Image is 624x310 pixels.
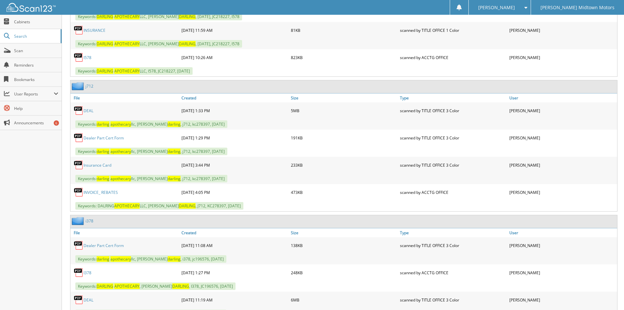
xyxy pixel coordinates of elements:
div: 233KB [289,158,399,172]
div: 248KB [289,266,399,279]
div: 191KB [289,131,399,144]
div: [DATE] 1:27 PM [180,266,289,279]
div: scanned by ACCTG OFFICE [398,186,508,199]
div: 138KB [289,239,399,252]
div: 81KB [289,24,399,37]
a: I578 [84,55,91,60]
span: Announcements [14,120,58,126]
span: DARLING [179,14,196,19]
img: PDF.png [74,133,84,143]
span: APOTHECARY [114,68,140,74]
span: apothecary [110,176,131,181]
a: Size [289,228,399,237]
div: [DATE] 1:33 PM [180,104,289,117]
iframe: Chat Widget [591,279,624,310]
span: apothecary [110,121,131,127]
a: I378 [84,270,91,276]
div: [PERSON_NAME] [508,51,617,64]
div: scanned by ACCTG OFFICE [398,266,508,279]
span: APOTHECARY [114,14,140,19]
span: DARLING [97,14,113,19]
span: apothecary [110,149,131,154]
span: Keywords: LLC, [PERSON_NAME] , [DATE], JC218227, I578 [75,40,242,48]
span: darling [97,176,109,181]
span: [PERSON_NAME] Midtown Motors [540,6,615,10]
a: Dealer Part Cert Form [84,243,124,248]
div: [PERSON_NAME] [508,131,617,144]
div: 473KB [289,186,399,199]
div: scanned by TITLE OFFICE 3 Color [398,239,508,252]
a: INSURANCE [84,28,105,33]
img: PDF.png [74,240,84,250]
div: [DATE] 4:05 PM [180,186,289,199]
span: DARLING [97,283,113,289]
img: PDF.png [74,187,84,197]
span: Keywords: LLC, I578, JC218227, [DATE] [75,67,193,75]
img: folder2.png [72,217,85,225]
div: [PERSON_NAME] [508,104,617,117]
div: 823KB [289,51,399,64]
div: scanned by TITLE OFFICE 3 Color [398,104,508,117]
span: Reminders [14,62,58,68]
span: Keywords: llc, [PERSON_NAME] , i378, jc196576, [DATE] [75,255,226,263]
a: INVOICE_ REBATES [84,190,118,195]
span: darling [168,176,180,181]
a: Type [398,228,508,237]
span: Keywords: llc, [PERSON_NAME] , j712, kc278397, [DATE] [75,120,227,128]
span: APOTHECARY [114,203,140,209]
span: Search [14,33,57,39]
a: Size [289,93,399,102]
img: PDF.png [74,295,84,305]
span: darling [97,121,109,127]
a: Dealer Part Cert Form [84,135,124,141]
img: PDF.png [74,106,84,115]
div: [PERSON_NAME] [508,239,617,252]
a: Insurance Card [84,162,111,168]
div: [DATE] 11:08 AM [180,239,289,252]
span: Keywords: DALRING LLC, [PERSON_NAME] , J712, KC278397, [DATE] [75,202,243,210]
span: Keywords: , [PERSON_NAME] , I378, JC196576, [DATE] [75,282,236,290]
span: Keywords: llc, [PERSON_NAME] , j712, kc278397, [DATE] [75,175,227,182]
div: [DATE] 10:26 AM [180,51,289,64]
div: [PERSON_NAME] [508,158,617,172]
a: User [508,93,617,102]
div: scanned by ACCTG OFFICE [398,51,508,64]
img: PDF.png [74,25,84,35]
div: [PERSON_NAME] [508,186,617,199]
div: [DATE] 3:44 PM [180,158,289,172]
span: DARLING [97,68,113,74]
div: [PERSON_NAME] [508,24,617,37]
span: Help [14,106,58,111]
div: [DATE] 1:29 PM [180,131,289,144]
div: scanned by TITLE OFFICE 1 Color [398,24,508,37]
div: scanned by TITLE OFFICE 3 Color [398,158,508,172]
span: darling [168,149,180,154]
a: Type [398,93,508,102]
span: apothecary [110,256,131,262]
div: scanned by TITLE OFFICE 3 Color [398,293,508,306]
span: DARLING [179,41,196,47]
a: Created [180,93,289,102]
span: Keywords: llc, [PERSON_NAME] , j712, kc278397, [DATE] [75,148,227,155]
span: User Reports [14,91,54,97]
span: DARLING [97,41,113,47]
img: PDF.png [74,52,84,62]
a: DEAL [84,108,93,114]
a: File [70,228,180,237]
div: 6MB [289,293,399,306]
img: scan123-logo-white.svg [7,3,56,12]
span: Cabinets [14,19,58,25]
span: Keywords: LLC, [PERSON_NAME] , [DATE], JC218227, I578 [75,13,242,20]
span: darling [168,121,180,127]
div: [PERSON_NAME] [508,293,617,306]
div: [DATE] 11:59 AM [180,24,289,37]
div: scanned by TITLE OFFICE 3 Color [398,131,508,144]
div: 5MB [289,104,399,117]
span: APOTHECARY [114,41,140,47]
a: File [70,93,180,102]
span: DARLING [172,283,189,289]
a: Created [180,228,289,237]
span: [PERSON_NAME] [478,6,515,10]
a: User [508,228,617,237]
